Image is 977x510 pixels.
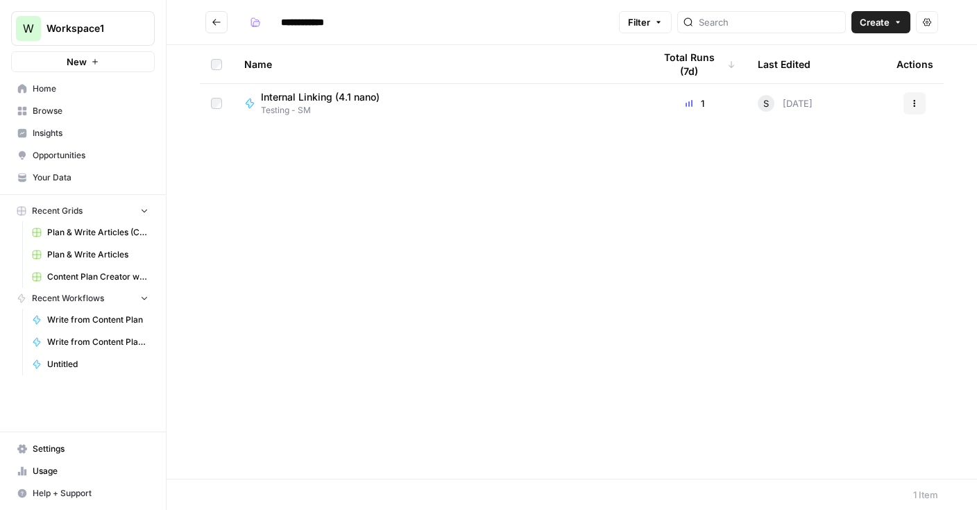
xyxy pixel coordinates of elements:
span: W [23,20,34,37]
a: Untitled [26,353,155,375]
span: Untitled [47,358,148,371]
span: S [763,96,769,110]
a: Your Data [11,167,155,189]
span: Home [33,83,148,95]
button: Recent Grids [11,201,155,221]
a: Home [11,78,155,100]
div: Actions [897,45,933,83]
span: Write from Content Plan (Test 2) [47,336,148,348]
span: Plan & Write Articles (COM) [47,226,148,239]
span: Recent Workflows [32,292,104,305]
span: Filter [628,15,650,29]
button: Help + Support [11,482,155,504]
span: Usage [33,465,148,477]
a: Insights [11,122,155,144]
a: Write from Content Plan [26,309,155,331]
span: Your Data [33,171,148,184]
span: Write from Content Plan [47,314,148,326]
span: Browse [33,105,148,117]
button: Filter [619,11,672,33]
div: [DATE] [758,95,813,112]
span: Create [860,15,890,29]
span: New [67,55,87,69]
span: Insights [33,127,148,139]
a: Browse [11,100,155,122]
span: Testing - SM [261,104,391,117]
a: Plan & Write Articles [26,244,155,266]
button: Recent Workflows [11,288,155,309]
span: Plan & Write Articles [47,248,148,261]
span: Content Plan Creator with Brand Kit (COM Test) Grid [47,271,148,283]
div: Total Runs (7d) [654,45,736,83]
a: Write from Content Plan (Test 2) [26,331,155,353]
button: New [11,51,155,72]
span: Workspace1 [46,22,130,35]
div: 1 [654,96,736,110]
div: Name [244,45,631,83]
span: Help + Support [33,487,148,500]
span: Opportunities [33,149,148,162]
a: Internal Linking (4.1 nano)Testing - SM [244,90,631,117]
a: Plan & Write Articles (COM) [26,221,155,244]
div: 1 Item [913,488,938,502]
input: Search [699,15,840,29]
div: Last Edited [758,45,810,83]
a: Opportunities [11,144,155,167]
a: Settings [11,438,155,460]
span: Settings [33,443,148,455]
button: Workspace: Workspace1 [11,11,155,46]
button: Create [851,11,910,33]
span: Recent Grids [32,205,83,217]
button: Go back [205,11,228,33]
a: Usage [11,460,155,482]
a: Content Plan Creator with Brand Kit (COM Test) Grid [26,266,155,288]
span: Internal Linking (4.1 nano) [261,90,380,104]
